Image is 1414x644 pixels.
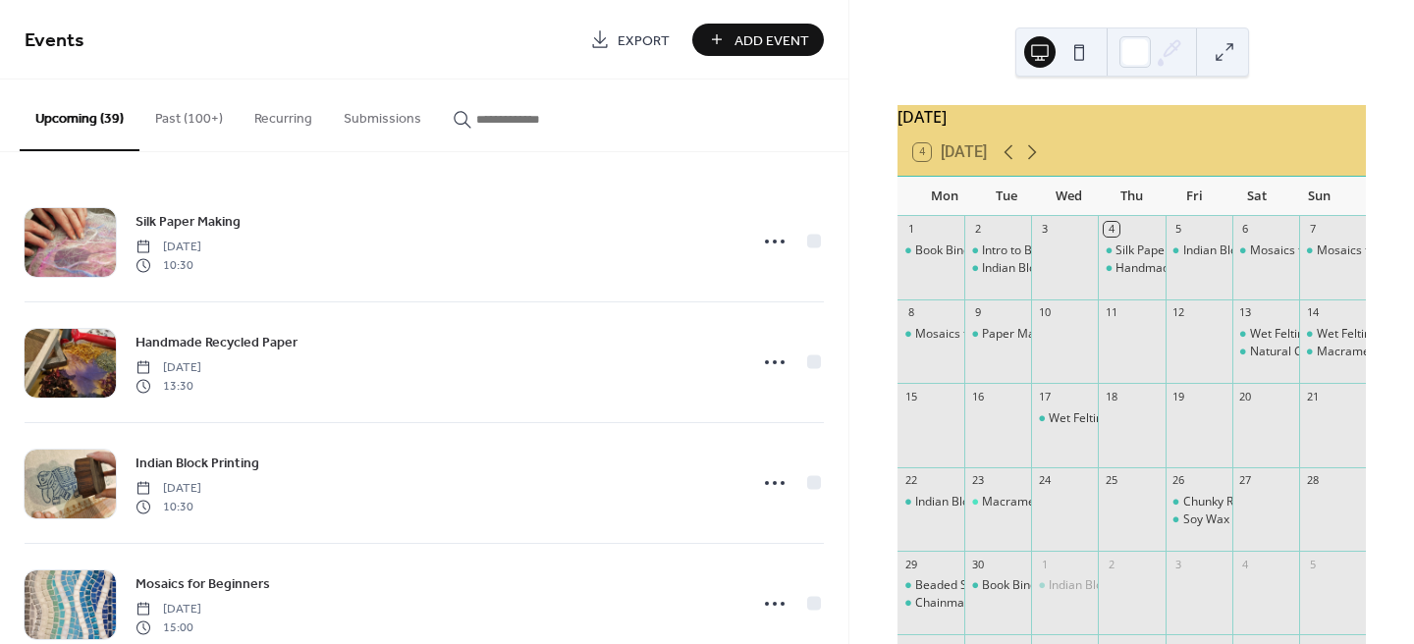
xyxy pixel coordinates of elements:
div: 19 [1171,389,1186,403]
button: Recurring [239,80,328,149]
div: 1 [903,222,918,237]
span: [DATE] [136,359,201,377]
div: 18 [1104,389,1118,403]
a: Mosaics for Beginners [136,572,270,595]
a: Handmade Recycled Paper [136,331,298,353]
div: Book Binding - Casebinding [897,242,964,259]
div: Fri [1163,177,1225,216]
div: Macrame Pumpkin [1299,344,1366,360]
div: Silk Paper Making [1098,242,1165,259]
div: Chunky Rope Necklace [1183,494,1307,510]
div: 14 [1305,305,1320,320]
div: 2 [970,222,985,237]
div: Macrame Wall Art [964,494,1031,510]
div: Macrame Wall Art [982,494,1081,510]
div: 5 [1305,557,1320,571]
div: Sat [1225,177,1288,216]
button: Upcoming (39) [20,80,139,151]
div: Mon [913,177,976,216]
div: Indian Block Printing [1183,242,1294,259]
div: Book Binding - Casebinding [982,577,1131,594]
div: 3 [1171,557,1186,571]
div: 4 [1104,222,1118,237]
div: Mosaics for Beginners [1232,242,1299,259]
button: Submissions [328,80,437,149]
div: 10 [1037,305,1052,320]
div: 11 [1104,305,1118,320]
span: 10:30 [136,256,201,274]
button: Past (100+) [139,80,239,149]
div: 8 [903,305,918,320]
div: Chunky Rope Necklace [1166,494,1232,510]
div: Beaded Snowflake [897,577,964,594]
div: Tue [976,177,1039,216]
div: Indian Block Printing [1166,242,1232,259]
div: 26 [1171,473,1186,488]
div: Wet Felting - Flowers [1031,410,1098,427]
div: 7 [1305,222,1320,237]
div: Paper Marbling [964,326,1031,343]
button: Add Event [692,24,824,56]
div: 15 [903,389,918,403]
span: Export [618,30,670,51]
a: Indian Block Printing [136,452,259,474]
div: 16 [970,389,985,403]
span: 13:30 [136,377,201,395]
span: Handmade Recycled Paper [136,333,298,353]
span: Add Event [734,30,809,51]
span: 15:00 [136,618,201,636]
div: Handmade Recycled Paper [1098,260,1165,277]
div: Wet Felting - Flowers [1049,410,1162,427]
div: 17 [1037,389,1052,403]
div: Silk Paper Making [1115,242,1213,259]
div: Indian Block Printing [1049,577,1160,594]
div: 9 [970,305,985,320]
div: 24 [1037,473,1052,488]
div: Indian Block Printing [1031,577,1098,594]
a: Silk Paper Making [136,210,241,233]
span: Events [25,22,84,60]
div: Intro to Beaded Jewellery [982,242,1118,259]
div: 27 [1238,473,1253,488]
div: Beaded Snowflake [915,577,1016,594]
div: 12 [1171,305,1186,320]
div: 21 [1305,389,1320,403]
span: 10:30 [136,498,201,515]
span: Mosaics for Beginners [136,574,270,595]
div: Mosaics for Beginners [1299,242,1366,259]
span: Indian Block Printing [136,454,259,474]
div: 4 [1238,557,1253,571]
div: Chainmaille - Helmweave [915,595,1055,612]
span: [DATE] [136,601,201,618]
div: 13 [1238,305,1253,320]
div: Chainmaille - Helmweave [897,595,964,612]
div: Handmade Recycled Paper [1115,260,1263,277]
div: Indian Block Printing [915,494,1026,510]
div: Mosaics for Beginners [897,326,964,343]
div: Natural Cold Process Soap Making [1232,344,1299,360]
div: Mosaics for Beginners [1250,242,1373,259]
div: 5 [1171,222,1186,237]
div: 29 [903,557,918,571]
div: Wet Felting - Pots & Bowls [1299,326,1366,343]
div: Indian Block Printing [982,260,1093,277]
span: [DATE] [136,480,201,498]
div: Indian Block Printing [964,260,1031,277]
div: Book Binding - Casebinding [915,242,1064,259]
div: 22 [903,473,918,488]
div: 6 [1238,222,1253,237]
div: Paper Marbling [982,326,1066,343]
a: Export [575,24,684,56]
div: Thu [1101,177,1164,216]
div: Intro to Beaded Jewellery [964,242,1031,259]
div: 1 [1037,557,1052,571]
div: Book Binding - Casebinding [964,577,1031,594]
div: Wet Felting - Pots & Bowls [1250,326,1391,343]
div: Mosaics for Beginners [915,326,1038,343]
span: Silk Paper Making [136,212,241,233]
div: 23 [970,473,985,488]
div: 20 [1238,389,1253,403]
div: Soy Wax Candles [1166,511,1232,528]
div: 25 [1104,473,1118,488]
